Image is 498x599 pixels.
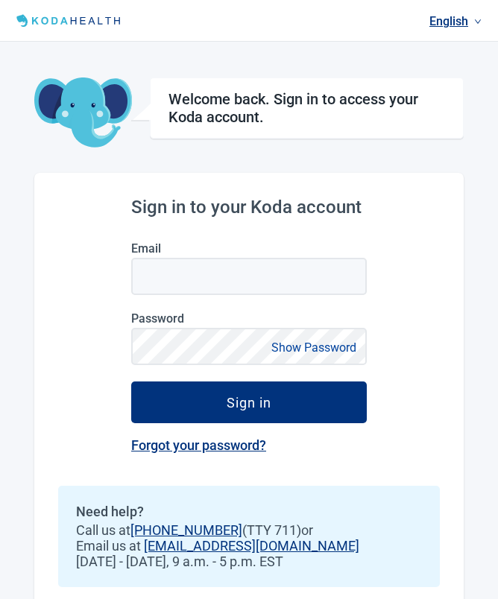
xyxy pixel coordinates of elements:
a: [PHONE_NUMBER] [130,522,242,538]
a: Current language: English [423,9,488,34]
h1: Welcome back. Sign in to access your Koda account. [168,90,445,126]
a: Forgot your password? [131,437,266,453]
img: Koda Elephant [34,77,132,149]
h2: Need help? [76,504,422,519]
button: Sign in [131,381,367,423]
label: Password [131,311,367,326]
div: Sign in [227,395,271,410]
button: Show Password [267,337,361,358]
span: Email us at [76,538,422,554]
label: Email [131,241,367,256]
img: Koda Health [12,12,127,30]
span: down [474,18,482,25]
span: [DATE] - [DATE], 9 a.m. - 5 p.m. EST [76,554,422,569]
a: [EMAIL_ADDRESS][DOMAIN_NAME] [144,538,359,554]
span: Call us at (TTY 711) or [76,522,422,538]
h2: Sign in to your Koda account [131,197,367,218]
